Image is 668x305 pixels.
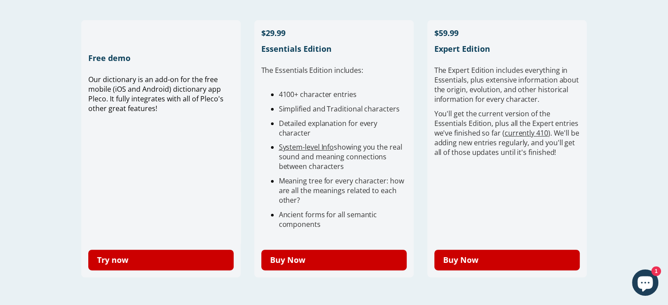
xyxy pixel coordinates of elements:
span: The Expert Edition includes e [434,65,529,75]
span: showing you the real sound and meaning connections between characters [279,142,402,171]
a: Buy Now [261,250,407,270]
span: Meaning tree for every character: how are all the meanings related to each other? [279,176,404,205]
a: currently 410 [505,128,548,138]
span: You'll get the current version of the Essentials Edition, plus all the Expert entries we've finis... [434,109,579,157]
span: verything in Essentials, plus extensive information about the origin, evolution, and other histor... [434,65,579,104]
span: Simplified and Traditional characters [279,104,400,114]
h1: Free demo [88,53,234,63]
span: $59.99 [434,28,459,38]
span: Ancient forms for all semantic components [279,210,377,229]
h1: Essentials Edition [261,43,407,54]
span: $29.99 [261,28,285,38]
h1: Expert Edition [434,43,580,54]
span: 4100+ character entries [279,90,357,99]
inbox-online-store-chat: Shopify online store chat [629,269,661,298]
span: Detailed explanation for every character [279,118,378,138]
span: The Essentials Edition includes: [261,65,363,75]
a: Try now [88,250,234,270]
span: Our dictionary is an add-on for the free mobile (iOS and Android) dictionary app Pleco. It fully ... [88,75,224,113]
a: Buy Now [434,250,580,270]
a: System-level Info [279,142,334,152]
